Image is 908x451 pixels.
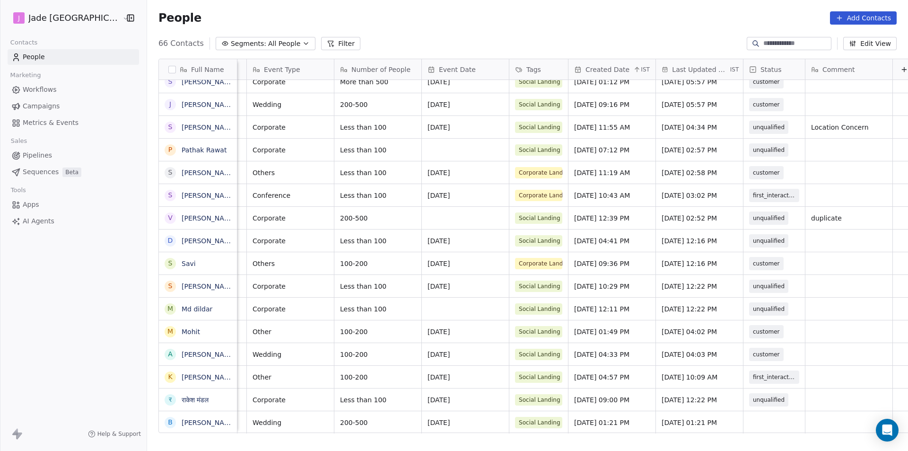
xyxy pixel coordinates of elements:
a: [PERSON_NAME] [182,192,236,199]
span: [DATE] [428,123,503,132]
span: Social Landing Page [515,99,562,110]
a: [PERSON_NAME] [182,419,236,426]
span: unqualified [753,282,785,291]
span: [DATE] 12:16 PM [662,236,737,246]
a: [PERSON_NAME] [182,214,236,222]
span: [DATE] 12:16 PM [662,259,737,268]
a: Pipelines [8,148,139,163]
span: Corporate [253,236,328,246]
span: Corporate [253,282,328,291]
span: Corporate [253,304,328,314]
a: [PERSON_NAME] [182,237,236,245]
span: Tags [526,65,541,74]
span: Social Landing Page [515,122,562,133]
span: [DATE] 01:21 PM [662,418,737,427]
span: Social Landing Page [515,144,562,156]
span: [EMAIL_ADDRESS][DOMAIN_NAME] [167,213,241,223]
span: Event Date [439,65,476,74]
span: [DATE] 04:34 PM [662,123,737,132]
div: M [167,327,173,336]
span: [DATE] 09:16 PM [574,100,650,109]
span: [DATE] [428,395,503,405]
div: A [168,349,173,359]
span: Apps [23,200,39,210]
span: Less than 100 [340,304,416,314]
span: More than 500 [340,77,416,87]
span: [DATE] 04:41 PM [574,236,650,246]
span: Less than 100 [340,123,416,132]
span: Number of People [351,65,410,74]
span: [EMAIL_ADDRESS][DOMAIN_NAME] [167,304,241,314]
span: [DATE] 05:57 PM [662,77,737,87]
button: Edit View [843,37,897,50]
span: Other [253,327,328,336]
div: S [168,168,172,177]
span: [DATE] [428,259,503,268]
span: Social Landing Page [515,235,562,247]
span: customer [753,100,780,109]
span: 200-500 [340,213,416,223]
span: [EMAIL_ADDRESS][DOMAIN_NAME] [167,418,241,427]
div: Comment [805,59,892,80]
span: Less than 100 [340,191,416,200]
span: Corporate Landing Page [515,258,562,269]
span: [DATE] 09:00 PM [574,395,650,405]
div: B [168,417,173,427]
a: SequencesBeta [8,164,139,180]
span: Social Landing Page [515,417,562,428]
span: [DATE] [428,168,503,177]
a: Md dildar [182,305,212,313]
span: Less than 100 [340,395,416,405]
span: [EMAIL_ADDRESS][DOMAIN_NAME] [167,145,241,155]
span: Less than 100 [340,282,416,291]
span: [DATE] 11:19 AM [574,168,650,177]
span: [EMAIL_ADDRESS][DOMAIN_NAME] [167,282,241,291]
div: S [168,122,172,132]
span: Social Landing Page [515,76,562,88]
div: Event Type [247,59,334,80]
span: AI Agents [23,216,54,226]
a: Apps [8,197,139,212]
span: Corporate [253,145,328,155]
span: unqualified [753,236,785,246]
span: Others [253,168,328,177]
a: [PERSON_NAME] [182,169,236,177]
span: unqualified [753,123,785,132]
span: first_interaction [753,372,795,382]
span: customer [753,327,780,336]
span: All People [268,39,300,49]
div: grid [159,80,237,433]
span: Wedding [253,350,328,359]
span: customer [753,350,780,359]
span: unqualified [753,304,785,314]
a: [PERSON_NAME] [182,124,236,131]
span: [DATE] [428,418,503,427]
span: 100-200 [340,327,416,336]
a: [PERSON_NAME] [182,283,236,290]
span: [DATE] 04:02 PM [662,327,737,336]
span: Pipelines [23,150,52,160]
span: [DATE] 04:57 PM [574,372,650,382]
span: IST [641,66,650,73]
span: [DATE] 01:49 PM [574,327,650,336]
span: Others [253,259,328,268]
div: Open Intercom Messenger [876,419,899,442]
span: [DATE] [428,191,503,200]
span: Social Landing Page [515,212,562,224]
div: Status [743,59,805,80]
span: [DATE] 12:11 PM [574,304,650,314]
span: Social Landing Page [515,281,562,292]
span: [DATE] 12:22 PM [662,395,737,405]
span: 66 Contacts [158,38,204,49]
span: [DATE] 04:03 PM [662,350,737,359]
span: [DATE] 10:09 AM [662,372,737,382]
span: Social Landing Page [515,394,562,406]
span: [DATE] 09:36 PM [574,259,650,268]
span: [DATE] [428,327,503,336]
a: [PERSON_NAME] [182,351,236,358]
span: Workflows [23,85,57,95]
div: Full Name [159,59,237,80]
a: People [8,49,139,65]
a: [PERSON_NAME] [182,101,236,108]
div: S [168,281,172,291]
